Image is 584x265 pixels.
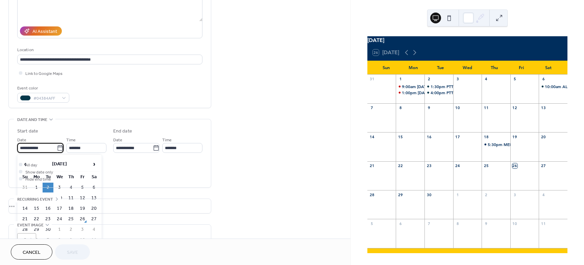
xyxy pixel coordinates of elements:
[9,199,211,213] div: •••
[113,128,132,135] div: End date
[446,84,526,89] div: PTT LLC - SECOND SHIFT UNIT MEETING
[17,116,47,123] span: Date and time
[508,61,535,75] div: Fri
[484,192,489,197] div: 2
[454,61,481,75] div: Wed
[484,134,489,139] div: 18
[396,84,424,89] div: LABOR DAY PARADE IN PITTSBURGH
[455,77,460,82] div: 3
[369,105,374,110] div: 7
[539,84,567,89] div: ALEX PARIS UNIT MEETING
[512,192,517,197] div: 3
[484,163,489,168] div: 25
[482,142,510,147] div: MEMBERSHIP MEETING
[455,221,460,226] div: 8
[33,95,58,102] span: #04384AFF
[427,192,432,197] div: 30
[20,26,62,36] button: AI Assistant
[431,90,446,96] span: 4:00pm
[481,61,508,75] div: Thu
[424,84,453,89] div: PTT LLC - SECOND SHIFT UNIT MEETING
[427,221,432,226] div: 7
[369,77,374,82] div: 31
[25,162,37,169] span: All day
[541,163,546,168] div: 27
[418,90,445,96] div: [DATE] PICNIC
[512,134,517,139] div: 19
[455,134,460,139] div: 17
[25,176,51,183] span: Hide end time
[369,134,374,139] div: 14
[541,134,546,139] div: 20
[402,90,418,96] span: 1:00pm
[369,192,374,197] div: 28
[431,84,446,89] span: 1:30pm
[367,36,567,44] div: [DATE]
[25,70,63,77] span: Link to Google Maps
[417,84,496,89] div: [DATE] PARADE IN [GEOGRAPHIC_DATA]
[545,84,562,89] span: 10:00am
[113,137,122,144] span: Date
[25,169,53,176] span: Show date only
[541,192,546,197] div: 4
[398,77,403,82] div: 1
[512,77,517,82] div: 5
[396,90,424,96] div: LABOR DAY PICNIC
[373,61,400,75] div: Sun
[512,163,517,168] div: 26
[504,142,550,147] div: MEMBERSHIP MEETING
[424,90,453,96] div: PTT LLC - DAY SHIFT UNIT MEETING
[369,163,374,168] div: 21
[17,46,201,54] div: Location
[455,105,460,110] div: 10
[488,142,504,147] span: 5:30pm
[23,249,41,256] span: Cancel
[398,192,403,197] div: 29
[400,61,427,75] div: Mon
[541,77,546,82] div: 6
[17,128,38,135] div: Start date
[17,233,36,252] div: ;
[427,61,454,75] div: Tue
[11,244,52,260] button: Cancel
[17,85,68,92] div: Event color
[427,163,432,168] div: 23
[162,137,172,144] span: Time
[455,163,460,168] div: 24
[369,221,374,226] div: 5
[427,134,432,139] div: 16
[541,221,546,226] div: 11
[427,77,432,82] div: 2
[398,163,403,168] div: 22
[17,196,53,203] span: Recurring event
[427,105,432,110] div: 9
[484,221,489,226] div: 9
[398,134,403,139] div: 15
[541,105,546,110] div: 13
[484,105,489,110] div: 11
[66,137,76,144] span: Time
[402,84,417,89] span: 9:00am
[17,222,44,229] span: Event image
[535,61,562,75] div: Sat
[32,28,57,35] div: AI Assistant
[17,137,26,144] span: Date
[446,90,517,96] div: PTT LLC - DAY SHIFT UNIT MEETING
[455,192,460,197] div: 1
[484,77,489,82] div: 4
[512,221,517,226] div: 10
[398,105,403,110] div: 8
[398,221,403,226] div: 6
[512,105,517,110] div: 12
